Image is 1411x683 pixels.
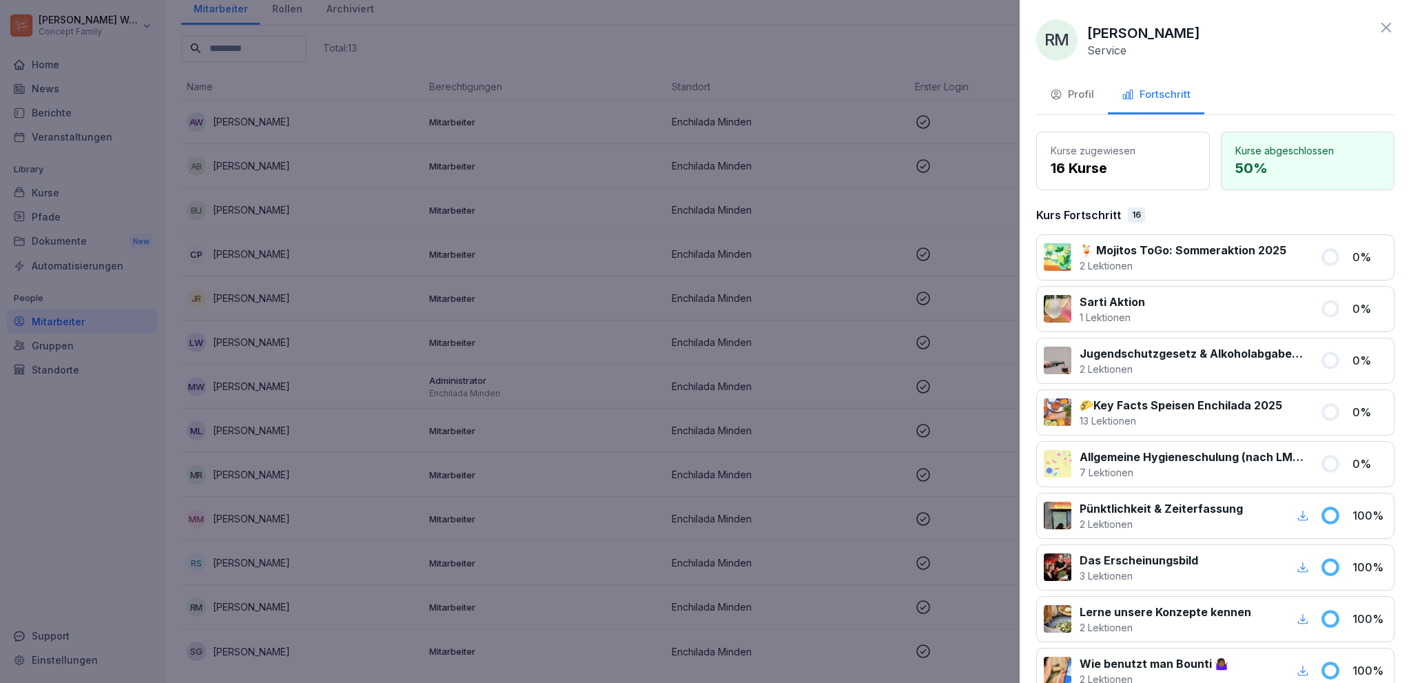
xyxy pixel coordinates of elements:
[1352,507,1387,524] p: 100 %
[1080,620,1251,635] p: 2 Lektionen
[1352,611,1387,627] p: 100 %
[1080,258,1286,273] p: 2 Lektionen
[1080,465,1304,480] p: 7 Lektionen
[1352,662,1387,679] p: 100 %
[1080,655,1228,672] p: Wie benutzt man Bounti 🤷🏾‍♀️
[1352,249,1387,265] p: 0 %
[1235,143,1380,158] p: Kurse abgeschlossen
[1080,569,1198,583] p: 3 Lektionen
[1080,500,1243,517] p: Pünktlichkeit & Zeiterfassung
[1036,207,1121,223] p: Kurs Fortschritt
[1080,345,1304,362] p: Jugendschutzgesetz & Alkoholabgabe in der Gastronomie 🧒🏽
[1080,310,1145,325] p: 1 Lektionen
[1122,87,1191,103] div: Fortschritt
[1080,552,1198,569] p: Das Erscheinungsbild
[1036,19,1078,61] div: RM
[1235,158,1380,179] p: 50 %
[1080,449,1304,465] p: Allgemeine Hygieneschulung (nach LMHV §4)
[1108,77,1204,114] button: Fortschritt
[1128,207,1145,223] div: 16
[1087,23,1200,43] p: [PERSON_NAME]
[1050,87,1094,103] div: Profil
[1352,352,1387,369] p: 0 %
[1352,404,1387,420] p: 0 %
[1036,77,1108,114] button: Profil
[1051,158,1195,179] p: 16 Kurse
[1087,43,1126,57] p: Service
[1080,242,1286,258] p: 🍹 Mojitos ToGo: Sommeraktion 2025
[1352,456,1387,472] p: 0 %
[1080,294,1145,310] p: Sarti Aktion
[1080,414,1282,428] p: 13 Lektionen
[1080,604,1251,620] p: Lerne unsere Konzepte kennen
[1080,397,1282,414] p: 🌮Key Facts Speisen Enchilada 2025
[1352,559,1387,575] p: 100 %
[1080,362,1304,376] p: 2 Lektionen
[1051,143,1195,158] p: Kurse zugewiesen
[1352,300,1387,317] p: 0 %
[1080,517,1243,531] p: 2 Lektionen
